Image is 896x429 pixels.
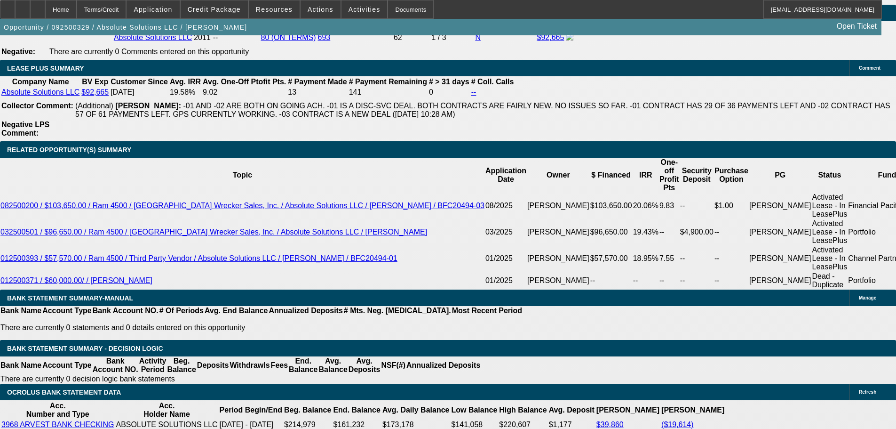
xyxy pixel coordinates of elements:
[49,48,249,56] span: There are currently 0 Comments entered on this opportunity
[680,272,714,290] td: --
[659,245,680,272] td: 7.55
[566,33,573,40] img: facebook-icon.png
[749,272,812,290] td: [PERSON_NAME]
[139,356,167,374] th: Activity Period
[0,228,427,236] a: 032500501 / $96,650.00 / Ram 4500 / [GEOGRAPHIC_DATA] Wrecker Sales, Inc. / Absolute Solutions LL...
[714,272,749,290] td: --
[203,78,286,86] b: Avg. One-Off Ptofit Pts.
[0,202,484,210] a: 082500200 / $103,650.00 / Ram 4500 / [GEOGRAPHIC_DATA] Wrecker Sales, Inc. / Absolute Solutions L...
[714,158,749,193] th: Purchase Option
[75,102,890,118] span: -01 AND -02 ARE BOTH ON GOING ACH. -01 IS A DISC-SVC DEAL. BOTH CONTRACTS ARE FAIRLY NEW. NO ISSU...
[318,33,331,41] a: 693
[181,0,248,18] button: Credit Package
[116,401,218,419] th: Acc. Holder Name
[169,88,201,97] td: 19.58%
[680,219,714,245] td: $4,900.00
[429,78,469,86] b: # > 31 days
[590,245,633,272] td: $57,570.00
[659,272,680,290] td: --
[82,78,108,86] b: BV Exp
[115,102,181,110] b: [PERSON_NAME]:
[527,193,590,219] td: [PERSON_NAME]
[659,193,680,219] td: 9.83
[590,158,633,193] th: $ Financed
[92,306,159,316] th: Bank Account NO.
[680,193,714,219] td: --
[485,193,527,219] td: 08/2025
[680,158,714,193] th: Security Deposit
[406,356,481,374] th: Annualized Deposits
[287,88,347,97] td: 13
[333,401,381,419] th: End. Balance
[219,401,283,419] th: Period Begin/End
[111,78,168,86] b: Customer Since
[659,158,680,193] th: One-off Profit Pts
[394,33,429,42] div: 62
[714,219,749,245] td: --
[197,356,230,374] th: Deposits
[170,78,201,86] b: Avg. IRR
[349,78,427,86] b: # Payment Remaining
[812,158,848,193] th: Status
[749,245,812,272] td: [PERSON_NAME]
[428,88,470,97] td: 0
[4,24,247,31] span: Opportunity / 092500329 / Absolute Solutions LLC / [PERSON_NAME]
[527,272,590,290] td: [PERSON_NAME]
[7,389,121,396] span: OCROLUS BANK STATEMENT DATA
[288,78,347,86] b: # Payment Made
[471,78,514,86] b: # Coll. Calls
[527,158,590,193] th: Owner
[382,401,450,419] th: Avg. Daily Balance
[812,245,848,272] td: Activated Lease - In LeasePlus
[127,0,179,18] button: Application
[1,102,73,110] b: Collector Comment:
[381,356,406,374] th: NSF(#)
[659,219,680,245] td: --
[527,219,590,245] td: [PERSON_NAME]
[318,356,348,374] th: Avg. Balance
[1,48,35,56] b: Negative:
[661,421,694,429] a: ($19,614)
[859,295,876,300] span: Manage
[341,0,388,18] button: Activities
[633,158,659,193] th: IRR
[159,306,204,316] th: # Of Periods
[451,401,498,419] th: Low Balance
[1,421,114,429] a: 3968 ARVEST BANK CHECKING
[134,6,172,13] span: Application
[7,65,84,72] span: LEASE PLUS SUMMARY
[590,193,633,219] td: $103,650.00
[0,254,397,262] a: 012500393 / $57,570.00 / Ram 4500 / Third Party Vendor / Absolute Solutions LLC / [PERSON_NAME] /...
[204,306,269,316] th: Avg. End Balance
[471,88,476,96] a: --
[7,294,133,302] span: BANK STATEMENT SUMMARY-MANUAL
[167,356,196,374] th: Beg. Balance
[1,401,115,419] th: Acc. Number and Type
[1,121,49,137] b: Negative LPS Comment:
[485,158,527,193] th: Application Date
[308,6,333,13] span: Actions
[261,33,316,41] a: 80 (ON TERMS)
[343,306,452,316] th: # Mts. Neg. [MEDICAL_DATA].
[431,33,473,42] div: 1 / 3
[202,88,286,97] td: 9.02
[633,245,659,272] td: 18.95%
[714,245,749,272] td: --
[229,356,270,374] th: Withdrawls
[548,401,595,419] th: Avg. Deposit
[284,401,332,419] th: Beg. Balance
[812,193,848,219] td: Activated Lease - In LeasePlus
[268,306,343,316] th: Annualized Deposits
[7,146,131,154] span: RELATED OPPORTUNITY(S) SUMMARY
[81,88,109,96] a: $92,665
[537,33,564,41] a: $92,665
[527,245,590,272] td: [PERSON_NAME]
[749,158,812,193] th: PG
[714,193,749,219] td: $1.00
[749,193,812,219] td: [PERSON_NAME]
[661,401,725,419] th: [PERSON_NAME]
[596,421,624,429] a: $39,860
[633,193,659,219] td: 20.06%
[633,219,659,245] td: 19.43%
[349,88,428,97] td: 141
